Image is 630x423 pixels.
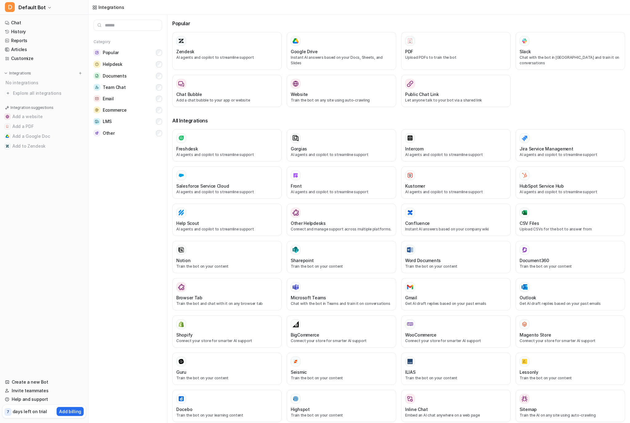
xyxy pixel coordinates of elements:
img: Add to Zendesk [6,144,9,148]
img: Sharepoint [293,247,299,253]
img: Sitemap [521,396,528,402]
div: No integrations [4,78,86,88]
span: Explore all integrations [13,88,83,98]
p: Train the bot on your learning content [176,413,278,418]
img: Ecommerce [94,107,100,113]
p: Instant AI answers based on your Docs, Sheets, and Slides [291,55,392,66]
p: Train the bot on your content [520,264,621,269]
img: LMS [94,118,100,125]
button: PDFPDFUpload PDFs to train the bot [401,32,511,70]
img: explore all integrations [5,90,11,96]
p: Get AI draft replies based on your past emails [405,301,507,306]
button: GuruGuruTrain the bot on your content [172,353,282,385]
a: Chat [2,18,86,27]
button: PopularPopular [94,47,162,58]
img: Confluence [407,210,413,216]
h3: Microsoft Teams [291,294,326,301]
img: Guru [178,358,184,365]
img: Docebo [178,396,184,402]
button: IntercomAI agents and copilot to streamline support [401,129,511,162]
p: Instant AI answers based on your company wiki [405,226,507,232]
h3: All Integrations [172,117,625,124]
h3: Confluence [405,220,430,226]
h3: Lessonly [520,369,538,375]
h3: Seismic [291,369,307,375]
a: Reports [2,36,86,45]
p: Connect your store for smarter AI support [405,338,507,344]
h3: Inline Chat [405,406,428,413]
h3: Browser Tab [176,294,202,301]
img: Gmail [407,285,413,289]
button: EmailEmail [94,93,162,104]
h3: Public Chat Link [405,91,439,98]
button: Add a PDFAdd a PDF [2,122,86,131]
h3: Gorgias [291,146,307,152]
h3: Kustomer [405,183,425,189]
a: Help and support [2,395,86,404]
img: WooCommerce [407,322,413,326]
button: Salesforce Service Cloud Salesforce Service CloudAI agents and copilot to streamline support [172,166,282,199]
h3: Freshdesk [176,146,198,152]
p: Train the bot on your content [405,264,507,269]
span: Other [103,130,115,136]
button: DoceboDoceboTrain the bot on your learning content [172,390,282,422]
span: D [5,2,15,12]
p: AI agents and copilot to streamline support [520,189,621,195]
img: Documents [94,73,100,79]
img: ILIAS [407,358,413,365]
h3: Help Scout [176,220,199,226]
p: Connect your store for smarter AI support [520,338,621,344]
p: Train the bot on your content [176,375,278,381]
button: WebsiteWebsiteTrain the bot on any site using auto-crawling [287,75,396,107]
button: HelpdeskHelpdesk [94,58,162,70]
img: BigCommerce [293,321,299,327]
img: HubSpot Service Hub [521,172,528,178]
p: days left on trial [13,408,47,415]
button: Chat BubbleAdd a chat bubble to your app or website [172,75,282,107]
img: PDF [407,38,413,44]
img: Lessonly [521,358,528,365]
button: FrontFrontAI agents and copilot to streamline support [287,166,396,199]
button: Add to ZendeskAdd to Zendesk [2,141,86,151]
p: Add a chat bubble to your app or website [176,98,278,103]
a: Customize [2,54,86,63]
p: AI agents and copilot to streamline support [176,226,278,232]
h3: Website [291,91,308,98]
h3: Popular [172,20,625,27]
img: Shopify [178,321,184,327]
h3: Document360 [520,257,549,264]
h3: Sitemap [520,406,537,413]
span: Default Bot [18,3,46,12]
button: NotionNotionTrain the bot on your content [172,241,282,273]
img: Highspot [293,396,299,402]
h3: Docebo [176,406,192,413]
button: SeismicSeismicTrain the bot on your content [287,353,396,385]
p: Connect your store for smarter AI support [176,338,278,344]
img: Email [94,95,100,102]
img: Kustomer [407,172,413,178]
a: History [2,27,86,36]
p: Embed an AI chat anywhere on a web page [405,413,507,418]
p: Train the bot on your content [291,264,392,269]
p: Upload CSVs for the bot to answer from [520,226,621,232]
h3: Chat Bubble [176,91,202,98]
button: Add a websiteAdd a website [2,112,86,122]
img: Add a PDF [6,125,9,128]
button: Word DocumentsWord DocumentsTrain the bot on your content [401,241,511,273]
p: Add billing [59,408,81,415]
button: HubSpot Service HubHubSpot Service HubAI agents and copilot to streamline support [516,166,625,199]
img: Document360 [521,247,528,253]
p: AI agents and copilot to streamline support [520,152,621,158]
img: Other Helpdesks [293,210,299,216]
h3: Salesforce Service Cloud [176,183,229,189]
p: 7 [7,409,9,415]
h3: Notion [176,257,190,264]
button: CSV FilesCSV FilesUpload CSVs for the bot to answer from [516,204,625,236]
a: Articles [2,45,86,54]
h3: BigCommerce [291,332,319,338]
h3: HubSpot Service Hub [520,183,564,189]
button: LessonlyLessonlyTrain the bot on your content [516,353,625,385]
button: DocumentsDocuments [94,70,162,82]
p: AI agents and copilot to streamline support [291,152,392,158]
h3: Sharepoint [291,257,314,264]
